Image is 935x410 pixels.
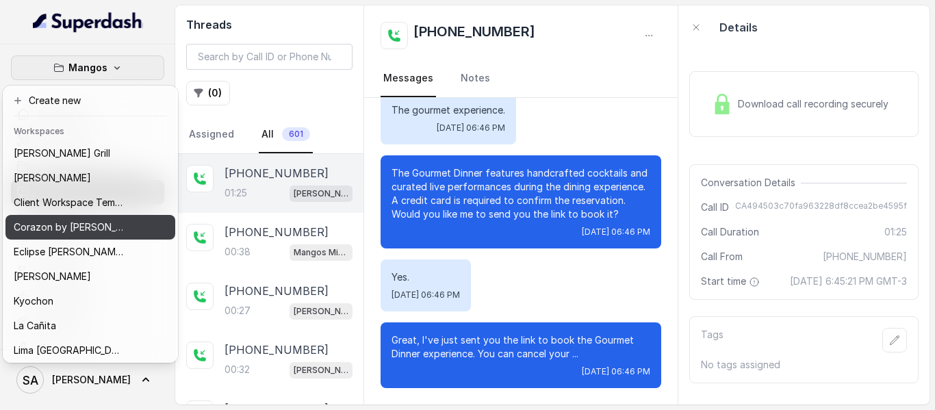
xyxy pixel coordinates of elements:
button: Mangos [11,55,164,80]
p: Corazon by [PERSON_NAME] [14,219,123,235]
header: Workspaces [5,119,175,141]
p: Client Workspace Template [14,194,123,211]
div: Mangos [3,86,178,363]
p: Eclipse [PERSON_NAME] [14,244,123,260]
p: La Cañita [14,318,56,334]
p: Mangos [68,60,107,76]
p: [PERSON_NAME] Grill [14,145,110,162]
p: [PERSON_NAME] [14,170,91,186]
p: Kyochon [14,293,53,309]
p: Lima [GEOGRAPHIC_DATA] [14,342,123,359]
button: Create new [5,88,175,113]
p: [PERSON_NAME] [14,268,91,285]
